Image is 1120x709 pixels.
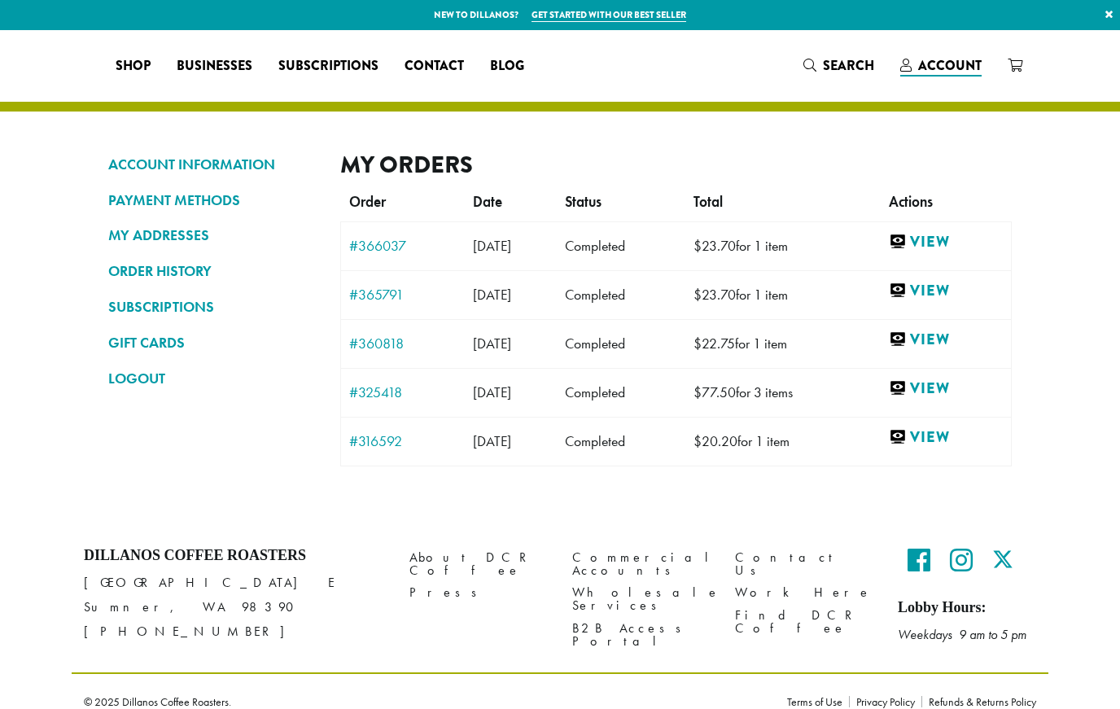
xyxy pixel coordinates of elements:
td: Completed [557,368,685,417]
span: $ [693,335,702,352]
span: [DATE] [473,432,511,450]
span: 22.75 [693,335,735,352]
a: About DCR Coffee [409,547,548,582]
a: PAYMENT METHODS [108,186,316,214]
a: Commercial Accounts [572,547,711,582]
a: Terms of Use [787,696,849,707]
span: Status [565,193,602,211]
a: Search [790,52,887,79]
em: Weekdays 9 am to 5 pm [898,626,1026,643]
span: Search [823,56,874,75]
a: Refunds & Returns Policy [921,696,1036,707]
a: Find DCR Coffee [735,604,873,639]
a: ORDER HISTORY [108,257,316,285]
a: #360818 [349,336,457,351]
span: Account [918,56,982,75]
h5: Lobby Hours: [898,599,1036,617]
a: View [889,232,1003,252]
td: Completed [557,221,685,270]
a: #325418 [349,385,457,400]
a: Contact Us [735,547,873,582]
a: #366037 [349,239,457,253]
td: Completed [557,319,685,368]
span: $ [693,237,702,255]
span: $ [693,383,702,401]
a: GIFT CARDS [108,329,316,357]
span: 20.20 [693,432,737,450]
a: ACCOUNT INFORMATION [108,151,316,178]
a: #316592 [349,434,457,449]
span: Actions [889,193,933,211]
nav: Account pages [108,151,316,483]
span: Businesses [177,56,252,77]
a: #365791 [349,287,457,302]
a: View [889,379,1003,399]
td: for 1 item [685,319,880,368]
td: for 1 item [685,221,880,270]
span: 77.50 [693,383,736,401]
a: Press [409,582,548,604]
h4: Dillanos Coffee Roasters [84,547,385,565]
span: Date [473,193,502,211]
h2: My Orders [340,151,1012,179]
a: Get started with our best seller [532,8,686,22]
span: [DATE] [473,383,511,401]
a: Wholesale Services [572,582,711,617]
td: Completed [557,270,685,319]
span: [DATE] [473,237,511,255]
a: Work Here [735,582,873,604]
a: View [889,330,1003,350]
span: Order [349,193,386,211]
td: Completed [557,417,685,466]
span: Shop [116,56,151,77]
span: 23.70 [693,237,736,255]
a: Privacy Policy [849,696,921,707]
span: Subscriptions [278,56,378,77]
a: Shop [103,53,164,79]
span: [DATE] [473,286,511,304]
a: B2B Access Portal [572,617,711,652]
td: for 1 item [685,417,880,466]
td: for 3 items [685,368,880,417]
span: Total [693,193,723,211]
span: $ [693,432,702,450]
span: $ [693,286,702,304]
a: View [889,281,1003,301]
span: [DATE] [473,335,511,352]
td: for 1 item [685,270,880,319]
p: © 2025 Dillanos Coffee Roasters. [84,696,763,707]
p: [GEOGRAPHIC_DATA] E Sumner, WA 98390 [PHONE_NUMBER] [84,571,385,644]
span: Contact [405,56,464,77]
a: SUBSCRIPTIONS [108,293,316,321]
a: View [889,427,1003,448]
a: MY ADDRESSES [108,221,316,249]
span: Blog [490,56,524,77]
span: 23.70 [693,286,736,304]
a: LOGOUT [108,365,316,392]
